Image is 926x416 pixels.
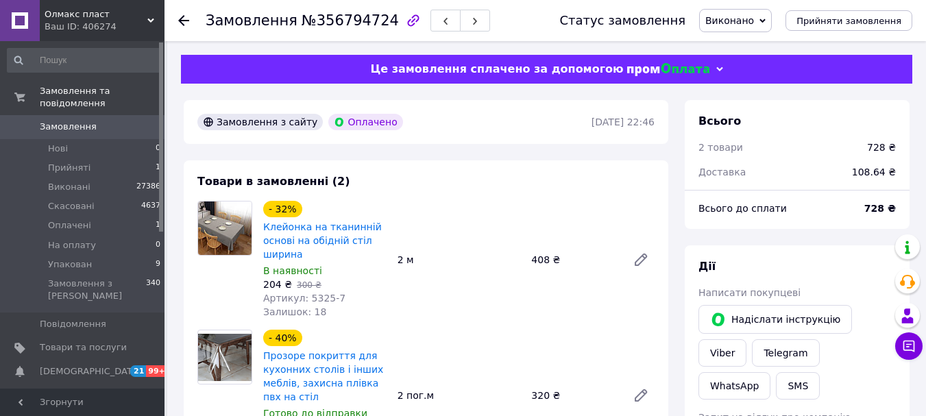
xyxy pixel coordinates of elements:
a: Клейонка на тканинній основі на обідній стіл ширина [263,221,382,260]
span: Замовлення [40,121,97,133]
a: Редагувати [627,246,655,273]
input: Пошук [7,48,162,73]
button: SMS [776,372,820,400]
span: Товари в замовленні (2) [197,175,350,188]
span: Прийняті [48,162,90,174]
span: Упакован [48,258,92,271]
span: 9 [156,258,160,271]
a: Редагувати [627,382,655,409]
span: 2 товари [698,142,743,153]
div: Повернутися назад [178,14,189,27]
span: Залишок: 18 [263,306,326,317]
span: Виконані [48,181,90,193]
div: 108.64 ₴ [844,157,904,187]
span: Товари та послуги [40,341,127,354]
div: 728 ₴ [867,140,896,154]
span: 204 ₴ [263,279,292,290]
span: Скасовані [48,200,95,212]
span: Прийняти замовлення [796,16,901,26]
span: 1 [156,162,160,174]
span: В наявності [263,265,322,276]
button: Чат з покупцем [895,332,923,360]
span: Всього [698,114,741,127]
span: Замовлення [206,12,297,29]
span: Виконано [705,15,754,26]
div: Оплачено [328,114,402,130]
span: [DEMOGRAPHIC_DATA] [40,365,141,378]
div: 2 пог.м [392,386,526,405]
span: Це замовлення сплачено за допомогою [370,62,623,75]
a: Telegram [752,339,819,367]
span: Замовлення з [PERSON_NAME] [48,278,146,302]
span: Дії [698,260,716,273]
span: 99+ [146,365,169,377]
time: [DATE] 22:46 [592,117,655,127]
div: - 40% [263,330,302,346]
span: Всього до сплати [698,203,787,214]
button: Надіслати інструкцію [698,305,852,334]
span: 1 [156,219,160,232]
span: Оплачені [48,219,91,232]
div: 408 ₴ [526,250,622,269]
span: Доставка [698,167,746,178]
img: evopay logo [627,63,709,76]
span: На оплату [48,239,96,252]
div: 2 м [392,250,526,269]
div: 320 ₴ [526,386,622,405]
span: 300 ₴ [297,280,321,290]
span: Олмакс пласт [45,8,147,21]
span: Написати покупцеві [698,287,801,298]
div: - 32% [263,201,302,217]
div: Замовлення з сайту [197,114,323,130]
div: Статус замовлення [559,14,685,27]
span: 0 [156,143,160,155]
span: №356794724 [302,12,399,29]
span: Замовлення та повідомлення [40,85,165,110]
span: 340 [146,278,160,302]
span: Повідомлення [40,318,106,330]
img: Прозоре покриття для кухонних столів і інших меблів, захисна плівка пвх на стіл [198,334,252,381]
span: Нові [48,143,68,155]
span: 4637 [141,200,160,212]
span: Артикул: 5325-7 [263,293,345,304]
span: 27386 [136,181,160,193]
b: 728 ₴ [864,203,896,214]
img: Клейонка на тканинній основі на обідній стіл ширина [198,201,252,255]
div: Ваш ID: 406274 [45,21,165,33]
button: Прийняти замовлення [785,10,912,31]
a: Прозоре покриття для кухонних столів і інших меблів, захисна плівка пвх на стіл [263,350,383,402]
a: Viber [698,339,746,367]
span: 21 [130,365,146,377]
span: 0 [156,239,160,252]
a: WhatsApp [698,372,770,400]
